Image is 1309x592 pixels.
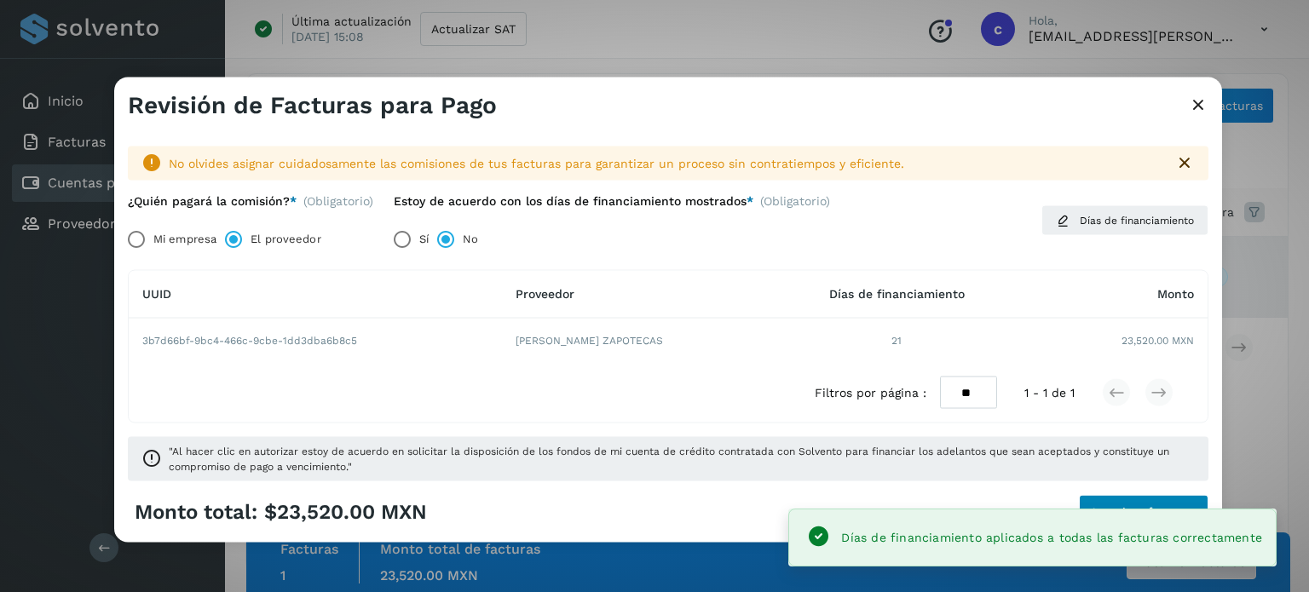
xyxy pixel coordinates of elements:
span: Días de financiamiento [1080,212,1194,227]
span: (Obligatorio) [760,194,830,216]
span: 23,520.00 MXN [1122,332,1194,348]
td: [PERSON_NAME] ZAPOTECAS [502,318,771,362]
label: El proveedor [251,221,320,256]
span: Filtros por página : [815,383,926,401]
span: Monto [1157,287,1194,301]
td: 21 [771,318,1023,362]
button: Autorizar facturas [1079,495,1208,529]
label: Mi empresa [153,221,216,256]
button: Días de financiamiento [1041,204,1208,235]
span: Días de financiamiento [829,287,965,301]
label: ¿Quién pagará la comisión? [128,194,297,209]
h3: Revisión de Facturas para Pago [128,90,497,119]
span: Autorizar facturas [1090,506,1197,518]
span: Monto total: [135,500,257,525]
label: Estoy de acuerdo con los días de financiamiento mostrados [394,194,753,209]
span: Proveedor [516,287,574,301]
span: Días de financiamiento aplicados a todas las facturas correctamente [841,531,1262,544]
span: 1 - 1 de 1 [1024,383,1075,401]
div: No olvides asignar cuidadosamente las comisiones de tus facturas para garantizar un proceso sin c... [169,154,1161,172]
span: UUID [142,287,171,301]
td: 3b7d66bf-9bc4-466c-9cbe-1dd3dba6b8c5 [129,318,502,362]
label: Sí [419,221,429,256]
span: (Obligatorio) [303,194,373,209]
span: "Al hacer clic en autorizar estoy de acuerdo en solicitar la disposición de los fondos de mi cuen... [169,444,1195,474]
label: No [463,221,478,256]
span: $23,520.00 MXN [264,500,427,525]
